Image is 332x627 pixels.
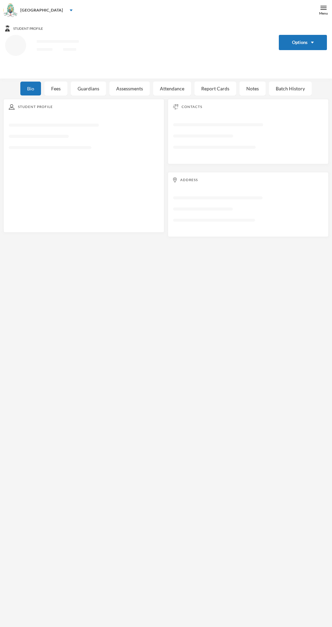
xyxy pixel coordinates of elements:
[44,82,67,95] div: Fees
[173,120,323,157] svg: Loading interface...
[20,82,41,95] div: Bio
[9,120,159,157] svg: Loading interface...
[319,11,328,16] div: Menu
[4,4,17,17] img: logo
[173,193,323,230] svg: Loading interface...
[13,26,43,31] span: Student Profile
[173,104,323,109] div: Contacts
[279,35,327,50] button: Options
[5,35,269,72] svg: Loading interface...
[194,82,236,95] div: Report Cards
[9,104,159,110] div: Student Profile
[173,177,323,182] div: Address
[20,7,63,13] div: [GEOGRAPHIC_DATA]
[269,82,312,95] div: Batch History
[240,82,266,95] div: Notes
[71,82,106,95] div: Guardians
[109,82,150,95] div: Assessments
[153,82,191,95] div: Attendance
